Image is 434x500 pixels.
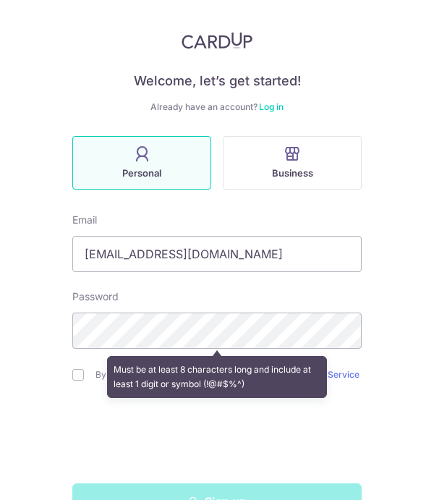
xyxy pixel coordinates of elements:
a: Log in [259,101,284,112]
span: Business [272,166,313,180]
div: Already have an account? [72,101,362,113]
iframe: reCAPTCHA [107,410,327,466]
label: Password [72,289,119,304]
input: Enter your Email [72,236,362,272]
a: Business [217,136,367,190]
div: Must be at least 8 characters long and include at least 1 digit or symbol (!@#$%^) [107,356,327,398]
a: Personal [67,136,217,190]
span: Personal [122,166,161,180]
label: Email [72,213,97,227]
h4: Welcome, let’s get started! [72,72,362,90]
img: CardUp Logo [182,32,252,49]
